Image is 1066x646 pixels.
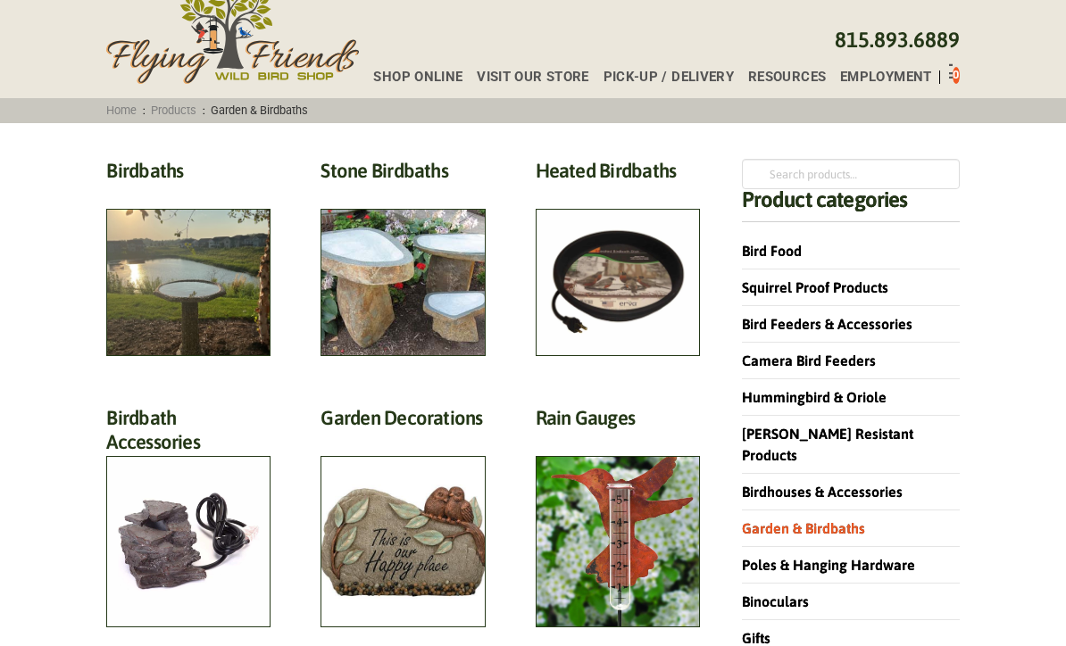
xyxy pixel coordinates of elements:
[589,70,734,84] a: Pick-up / Delivery
[742,243,802,259] a: Bird Food
[146,104,203,117] a: Products
[742,593,809,609] a: Binoculars
[321,406,485,627] a: Visit product category Garden Decorations
[742,159,960,189] input: Search products…
[321,159,485,192] h2: Stone Birdbaths
[835,28,960,52] a: 815.893.6889
[826,70,931,84] a: Employment
[359,70,462,84] a: Shop Online
[742,389,887,405] a: Hummingbird & Oriole
[742,630,770,646] a: Gifts
[101,104,143,117] a: Home
[742,426,913,463] a: [PERSON_NAME] Resistant Products
[477,70,589,84] span: Visit Our Store
[101,104,313,117] span: : :
[106,159,271,192] h2: Birdbaths
[373,70,462,84] span: Shop Online
[949,62,953,84] div: Toggle Off Canvas Content
[840,70,932,84] span: Employment
[742,189,960,222] h4: Product categories
[604,70,735,84] span: Pick-up / Delivery
[742,316,912,332] a: Bird Feeders & Accessories
[106,406,271,463] h2: Birdbath Accessories
[734,70,826,84] a: Resources
[205,104,314,117] span: Garden & Birdbaths
[462,70,588,84] a: Visit Our Store
[742,279,888,295] a: Squirrel Proof Products
[536,406,700,627] a: Visit product category Rain Gauges
[321,406,485,439] h2: Garden Decorations
[742,484,903,500] a: Birdhouses & Accessories
[106,159,271,356] a: Visit product category Birdbaths
[536,159,700,192] h2: Heated Birdbaths
[536,406,700,439] h2: Rain Gauges
[748,70,826,84] span: Resources
[536,159,700,356] a: Visit product category Heated Birdbaths
[321,159,485,356] a: Visit product category Stone Birdbaths
[106,406,271,627] a: Visit product category Birdbath Accessories
[742,557,915,573] a: Poles & Hanging Hardware
[953,68,959,81] span: 0
[742,520,865,536] a: Garden & Birdbaths
[742,352,876,369] a: Camera Bird Feeders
